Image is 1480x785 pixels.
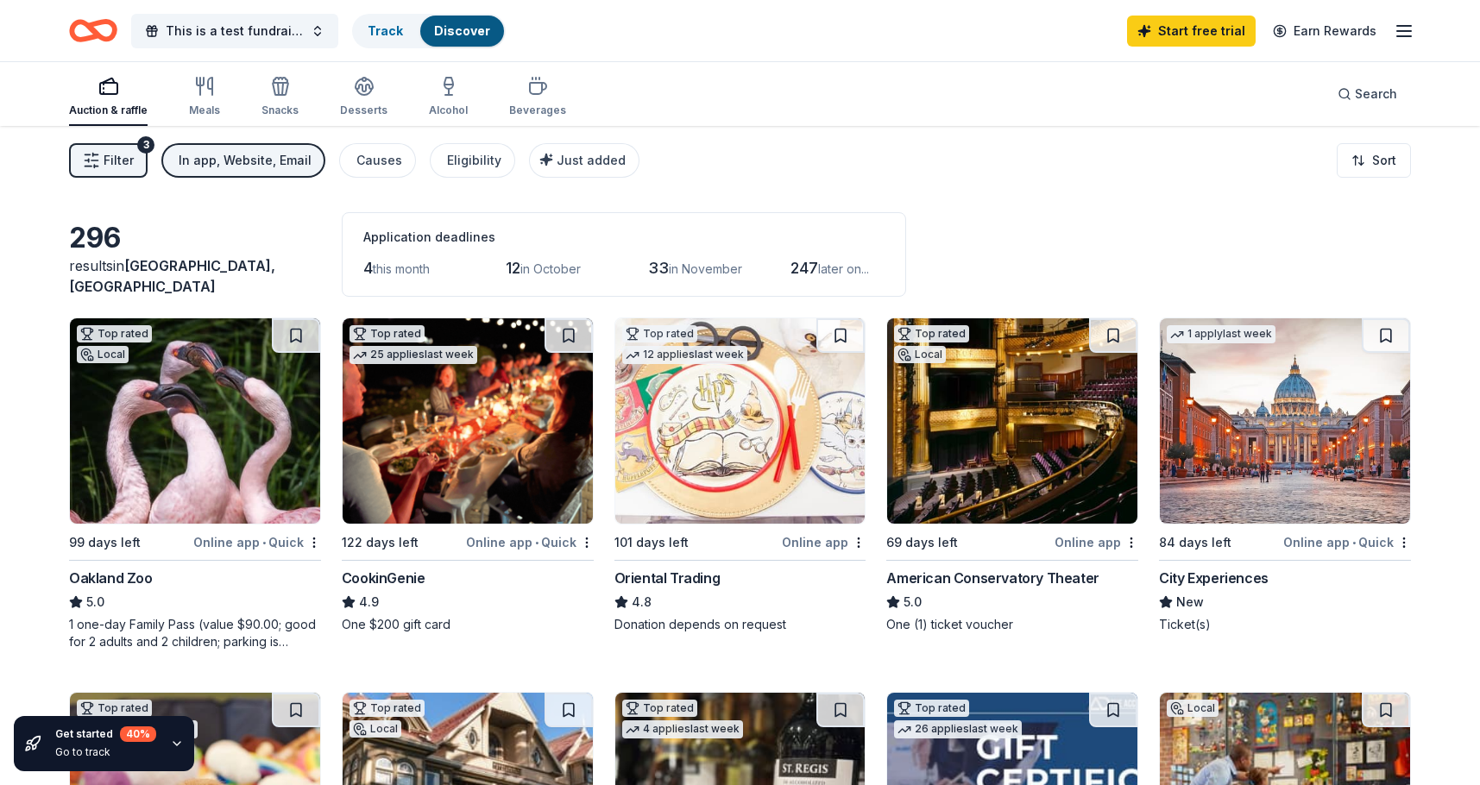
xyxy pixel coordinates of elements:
[535,536,538,549] span: •
[1167,325,1275,343] div: 1 apply last week
[1160,318,1410,524] img: Image for City Experiences
[131,14,338,48] button: This is a test fundraiser
[55,726,156,742] div: Get started
[342,532,419,553] div: 122 days left
[77,346,129,363] div: Local
[340,69,387,126] button: Desserts
[104,150,134,171] span: Filter
[69,255,321,297] div: results
[429,104,468,117] div: Alcohol
[373,261,430,276] span: this month
[1324,77,1411,111] button: Search
[894,346,946,363] div: Local
[466,531,594,553] div: Online app Quick
[55,745,156,759] div: Go to track
[506,259,520,277] span: 12
[557,153,626,167] span: Just added
[69,69,148,126] button: Auction & raffle
[614,616,866,633] div: Donation depends on request
[69,532,141,553] div: 99 days left
[340,104,387,117] div: Desserts
[782,531,866,553] div: Online app
[339,143,416,178] button: Causes
[818,261,869,276] span: later on...
[894,325,969,342] div: Top rated
[1127,16,1256,47] a: Start free trial
[193,531,321,553] div: Online app Quick
[632,592,652,612] span: 4.8
[790,259,818,277] span: 247
[1355,84,1397,104] span: Search
[622,700,697,717] div: Top rated
[622,720,743,738] div: 4 applies last week
[1372,150,1396,171] span: Sort
[350,346,477,364] div: 25 applies last week
[69,317,321,650] a: Image for Oakland ZooTop ratedLocal99 days leftOnline app•QuickOakland Zoo5.01 one-day Family Pas...
[189,69,220,126] button: Meals
[886,532,958,553] div: 69 days left
[69,568,153,588] div: Oakland Zoo
[1167,700,1219,717] div: Local
[356,150,402,171] div: Causes
[1159,317,1411,633] a: Image for City Experiences1 applylast week84 days leftOnline app•QuickCity ExperiencesNewTicket(s)
[350,700,425,717] div: Top rated
[1159,568,1269,588] div: City Experiences
[648,259,669,277] span: 33
[69,616,321,650] div: 1 one-day Family Pass (value $90.00; good for 2 adults and 2 children; parking is included)
[69,257,275,295] span: [GEOGRAPHIC_DATA], [GEOGRAPHIC_DATA]
[350,325,425,342] div: Top rated
[343,318,593,524] img: Image for CookinGenie
[1159,616,1411,633] div: Ticket(s)
[614,532,689,553] div: 101 days left
[137,136,154,154] div: 3
[886,317,1138,633] a: Image for American Conservatory TheaterTop ratedLocal69 days leftOnline appAmerican Conservatory ...
[434,23,490,38] a: Discover
[350,720,401,738] div: Local
[261,69,299,126] button: Snacks
[904,592,922,612] span: 5.0
[179,150,312,171] div: In app, Website, Email
[614,568,721,588] div: Oriental Trading
[520,261,581,276] span: in October
[262,536,266,549] span: •
[69,143,148,178] button: Filter3
[70,318,320,524] img: Image for Oakland Zoo
[615,318,866,524] img: Image for Oriental Trading
[430,143,515,178] button: Eligibility
[86,592,104,612] span: 5.0
[69,257,275,295] span: in
[69,221,321,255] div: 296
[509,69,566,126] button: Beverages
[363,227,885,248] div: Application deadlines
[894,720,1022,738] div: 26 applies last week
[261,104,299,117] div: Snacks
[363,259,373,277] span: 4
[669,261,742,276] span: in November
[529,143,639,178] button: Just added
[614,317,866,633] a: Image for Oriental TradingTop rated12 applieslast week101 days leftOnline appOriental Trading4.8D...
[429,69,468,126] button: Alcohol
[120,726,156,742] div: 40 %
[368,23,403,38] a: Track
[359,592,379,612] span: 4.9
[342,568,425,588] div: CookinGenie
[77,700,152,717] div: Top rated
[1337,143,1411,178] button: Sort
[352,14,506,48] button: TrackDiscover
[894,700,969,717] div: Top rated
[161,143,325,178] button: In app, Website, Email
[622,325,697,342] div: Top rated
[1176,592,1204,612] span: New
[887,318,1137,524] img: Image for American Conservatory Theater
[342,317,594,633] a: Image for CookinGenieTop rated25 applieslast week122 days leftOnline app•QuickCookinGenie4.9One $...
[1352,536,1356,549] span: •
[1283,531,1411,553] div: Online app Quick
[447,150,501,171] div: Eligibility
[509,104,566,117] div: Beverages
[69,104,148,117] div: Auction & raffle
[166,21,304,41] span: This is a test fundraiser
[342,616,594,633] div: One $200 gift card
[189,104,220,117] div: Meals
[886,616,1138,633] div: One (1) ticket voucher
[1055,531,1138,553] div: Online app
